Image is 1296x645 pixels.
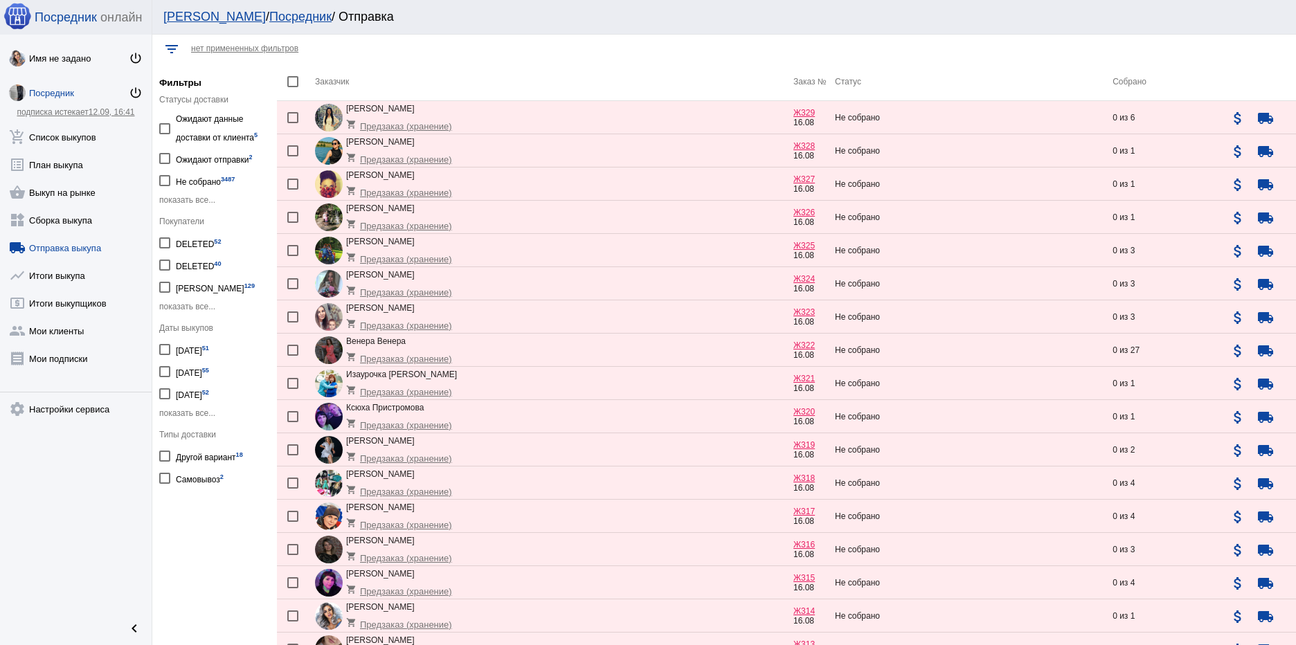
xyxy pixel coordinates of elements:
[835,201,1113,234] td: Не собрано
[176,233,222,252] div: DELETED
[214,238,221,245] small: 52
[1257,309,1274,326] mat-icon: local_shipping
[9,322,26,339] mat-icon: group
[315,536,343,563] img: ft9DVWjOAz-UNwNsk8t5L3CcoHI9zf5KVQc2rTP5Bn6kmNp7eyRLeqgfOxN7PwIFovM_QEFjXGY91Zbp8GJtsK7P.jpg
[793,151,814,161] span: 16.08
[346,379,460,397] div: Предзаказ (хранение)
[129,51,143,65] mat-icon: power_settings_new
[176,149,252,167] div: Ожидают отправки
[793,184,814,194] span: 16.08
[9,267,26,284] mat-icon: show_chart
[1113,62,1224,101] th: Собрано
[835,167,1113,201] td: Не собрано
[9,184,26,201] mat-icon: shopping_basket
[176,111,270,145] div: Ожидают данные доставки от клиента
[1230,442,1246,459] mat-icon: attach_money
[176,171,235,190] div: Не собрано
[346,385,360,395] mat-icon: shopping_cart
[315,502,343,530] img: eiWwdEEAPXSkt7kZkxstegGK6V_1ZfLXlQ8XdX3KQPEG7fCWFWf60ZawPftPYd9SJsWzYdOid9PrVSkwhw9GfJnX.jpg
[202,367,209,374] small: 55
[159,408,215,418] span: показать все...
[346,479,460,497] div: Предзаказ (хранение)
[793,141,815,151] a: Ж328
[346,219,360,229] mat-icon: shopping_cart
[346,446,460,464] div: Предзаказ (хранение)
[159,217,270,226] div: Покупатели
[176,340,209,358] div: [DATE]
[346,579,460,597] div: Предзаказ (хранение)
[315,203,343,231] img: nLOghB0Qlk-fzcKec0r4AZQfdfTCYP1n8TYklM1kCgxFjqN84WRe06drcGvlcqf25QwVqB84w6F26BKkKjYsDFu2.jpg
[315,237,343,264] img: ME8D6ZOYouB9Sp6yDnGcOLPcvkVgnMgPWJ6QOizfcWuP7Jk_ZA4sFRWeCrElxkLzr7MU5fOWjrhHDU1OpLgjMR5V.jpg
[315,137,343,165] img: aMM9vVEWjYIQcKLMDXnHscqmRGagUTdWaIakGrfnd00D7hpFfeQtBjsRMf9i3T53Jop6xuEP1mHSeFilgT6mTwEx.jpg
[346,119,360,129] mat-icon: shopping_cart
[214,260,221,267] small: 40
[126,620,143,637] mat-icon: chevron_left
[1257,110,1274,127] mat-icon: local_shipping
[1257,475,1274,492] mat-icon: local_shipping
[269,10,332,24] a: Посредник
[793,274,815,284] a: Ж324
[793,516,814,526] span: 16.08
[3,2,31,30] img: apple-icon-60x60.png
[346,370,460,397] div: Изаурочка [PERSON_NAME]
[835,599,1113,633] td: Не собрано
[1257,210,1274,226] mat-icon: local_shipping
[9,212,26,228] mat-icon: widgets
[1113,500,1224,533] td: 0 из 4
[793,540,815,549] a: Ж316
[793,507,815,516] a: Ж317
[1257,442,1274,459] mat-icon: local_shipping
[315,403,343,430] img: khYNlh7X4RFyZqiCrASb564zcHC_hgCI601IwsbmuzFmu8rBWmmni5Go_xjcoTG2n-4JCmp367E4olEvyDkI_Ybo.jpg
[793,251,814,260] span: 16.08
[346,612,460,630] div: Предзаказ (хранение)
[835,433,1113,466] td: Не собрано
[793,307,815,317] a: Ж323
[9,350,26,367] mat-icon: receipt
[346,246,460,264] div: Предзаказ (хранение)
[346,237,460,264] div: [PERSON_NAME]
[793,573,815,583] a: Ж315
[315,104,343,131] img: Df7G88yNYMU15rY6yLaGVgRRp68SyscV_700PH0FROItgtB5662tioSxpnEeOxtccRoYsutONFbL_tOdnQpdAVKE.jpg
[1113,267,1224,300] td: 0 из 3
[1230,143,1246,160] mat-icon: attach_money
[1230,276,1246,293] mat-icon: attach_money
[1230,243,1246,260] mat-icon: attach_money
[159,195,215,205] span: показать все...
[1230,509,1246,525] mat-icon: attach_money
[346,412,460,430] div: Предзаказ (хранение)
[202,389,209,396] small: 52
[793,284,814,293] span: 16.08
[835,101,1113,134] td: Не собрано
[346,512,460,530] div: Предзаказ (хранение)
[159,302,215,311] span: показать все...
[1230,542,1246,558] mat-icon: attach_money
[315,62,793,101] th: Заказчик
[1230,210,1246,226] mat-icon: attach_money
[346,502,460,530] div: [PERSON_NAME]
[835,267,1113,300] td: Не собрано
[346,336,460,364] div: Венера Венера
[793,407,815,417] a: Ж320
[29,88,129,98] div: Посредник
[1113,466,1224,500] td: 0 из 4
[220,473,224,480] small: 2
[191,44,298,53] span: нет примененных фильтров
[1113,599,1224,633] td: 0 из 1
[793,606,815,616] a: Ж314
[793,108,815,118] a: Ж329
[346,318,360,329] mat-icon: shopping_cart
[346,213,460,231] div: Предзаказ (хранение)
[793,616,814,626] span: 16.08
[1257,542,1274,558] mat-icon: local_shipping
[346,147,460,165] div: Предзаказ (хранение)
[176,278,255,296] div: [PERSON_NAME]
[793,241,815,251] a: Ж325
[1230,409,1246,426] mat-icon: attach_money
[835,367,1113,400] td: Не собрано
[35,10,97,25] span: Посредник
[793,383,814,393] span: 16.08
[346,180,460,198] div: Предзаказ (хранение)
[315,602,343,630] img: s3NfS9EFoIlsu3J8UNDHgJwzmn6WiTD8U1bXUdxOToFySjflkCBBOVL20Z1KOmqHZbw9EvBm.jpg
[835,134,1113,167] td: Не собрано
[254,131,258,138] small: 5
